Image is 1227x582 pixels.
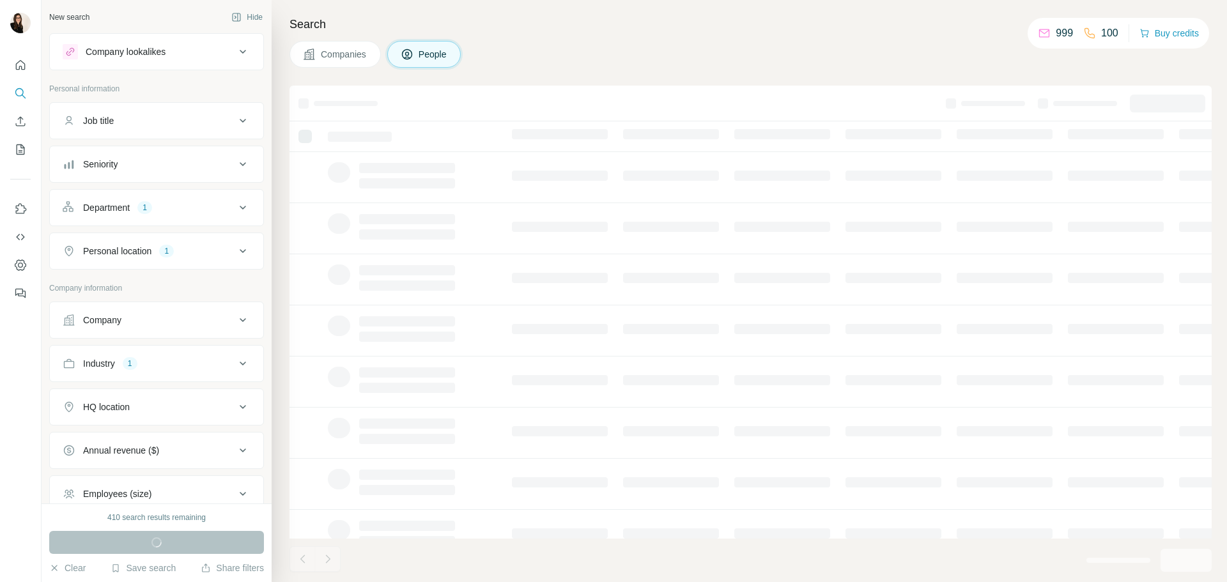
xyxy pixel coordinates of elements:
[222,8,272,27] button: Hide
[83,357,115,370] div: Industry
[83,487,151,500] div: Employees (size)
[10,197,31,220] button: Use Surfe on LinkedIn
[49,11,89,23] div: New search
[50,479,263,509] button: Employees (size)
[10,226,31,249] button: Use Surfe API
[50,105,263,136] button: Job title
[10,13,31,33] img: Avatar
[49,83,264,95] p: Personal information
[419,48,448,61] span: People
[10,54,31,77] button: Quick start
[86,45,166,58] div: Company lookalikes
[1139,24,1199,42] button: Buy credits
[201,562,264,574] button: Share filters
[50,149,263,180] button: Seniority
[50,348,263,379] button: Industry1
[83,201,130,214] div: Department
[10,282,31,305] button: Feedback
[10,138,31,161] button: My lists
[107,512,206,523] div: 410 search results remaining
[83,444,159,457] div: Annual revenue ($)
[10,110,31,133] button: Enrich CSV
[50,192,263,223] button: Department1
[137,202,152,213] div: 1
[50,36,263,67] button: Company lookalikes
[321,48,367,61] span: Companies
[83,114,114,127] div: Job title
[50,392,263,422] button: HQ location
[123,358,137,369] div: 1
[83,314,121,326] div: Company
[83,158,118,171] div: Seniority
[159,245,174,257] div: 1
[49,282,264,294] p: Company information
[1056,26,1073,41] p: 999
[111,562,176,574] button: Save search
[50,305,263,335] button: Company
[10,82,31,105] button: Search
[50,435,263,466] button: Annual revenue ($)
[50,236,263,266] button: Personal location1
[49,562,86,574] button: Clear
[289,15,1212,33] h4: Search
[83,245,151,257] div: Personal location
[83,401,130,413] div: HQ location
[10,254,31,277] button: Dashboard
[1101,26,1118,41] p: 100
